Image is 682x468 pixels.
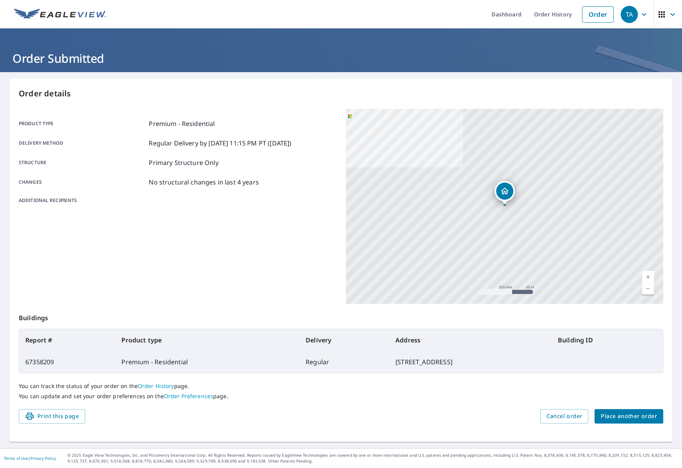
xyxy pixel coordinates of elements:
p: Changes [19,177,146,187]
p: Additional recipients [19,197,146,204]
th: Address [389,329,552,351]
img: EV Logo [14,9,106,20]
th: Product type [115,329,299,351]
th: Report # [19,329,115,351]
div: TA [621,6,638,23]
a: Order Preferences [164,392,213,400]
p: You can track the status of your order on the page. [19,383,663,390]
p: Premium - Residential [149,119,215,128]
p: No structural changes in last 4 years [149,177,259,187]
div: Dropped pin, building 1, Residential property, 828 Aspen Pl Evergreen, CO 80439 [495,181,515,205]
a: Terms of Use [4,456,28,461]
a: Privacy Policy [30,456,56,461]
p: Primary Structure Only [149,158,218,167]
span: Place another order [601,411,657,421]
a: Current Level 17, Zoom In [642,271,654,283]
a: Order [582,6,614,23]
th: Building ID [552,329,663,351]
p: Buildings [19,304,663,329]
button: Print this page [19,409,85,424]
p: Structure [19,158,146,167]
button: Place another order [595,409,663,424]
td: Premium - Residential [115,351,299,373]
span: Cancel order [547,411,582,421]
td: [STREET_ADDRESS] [389,351,552,373]
p: Order details [19,88,663,99]
p: You can update and set your order preferences on the page. [19,393,663,400]
td: 67358209 [19,351,115,373]
p: © 2025 Eagle View Technologies, Inc. and Pictometry International Corp. All Rights Reserved. Repo... [68,452,678,464]
h1: Order Submitted [9,50,673,66]
td: Regular [299,351,389,373]
button: Cancel order [540,409,589,424]
p: Regular Delivery by [DATE] 11:15 PM PT ([DATE]) [149,138,291,148]
a: Order History [138,382,174,390]
p: | [4,456,56,461]
span: Print this page [25,411,79,421]
th: Delivery [299,329,389,351]
p: Product type [19,119,146,128]
a: Current Level 17, Zoom Out [642,283,654,294]
p: Delivery method [19,138,146,148]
